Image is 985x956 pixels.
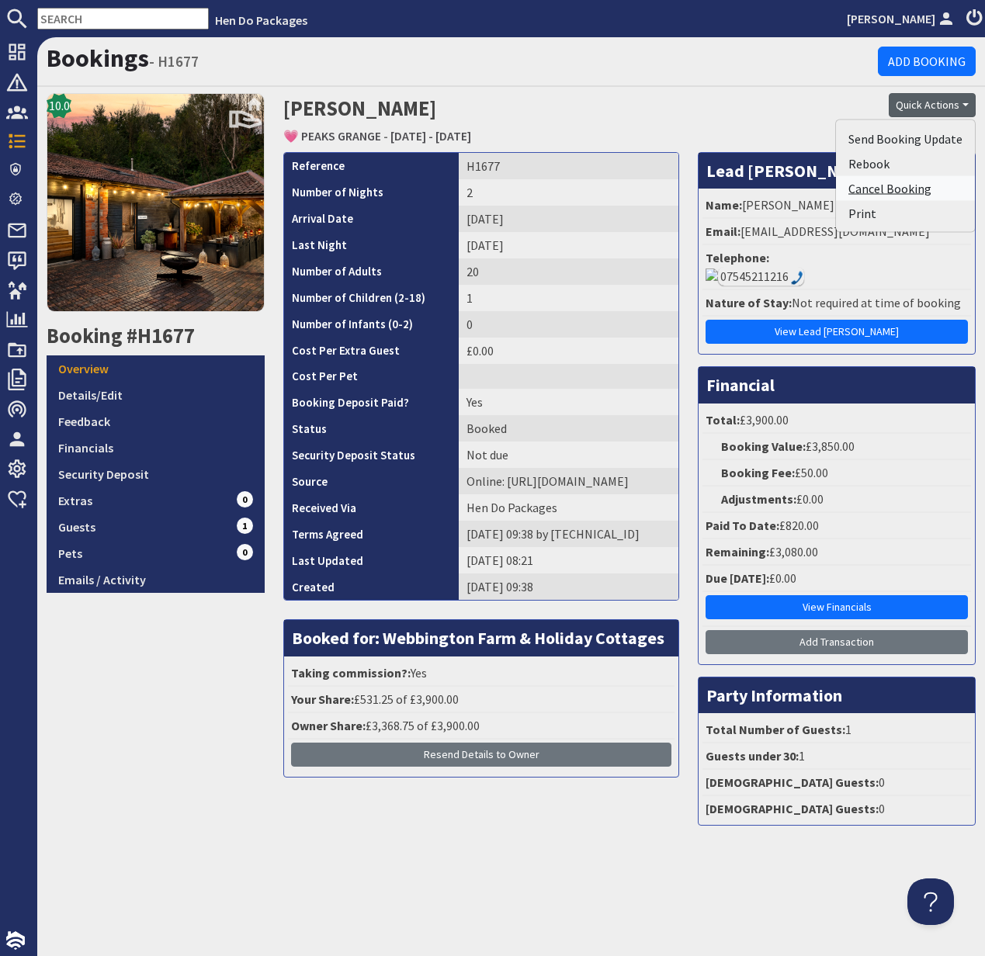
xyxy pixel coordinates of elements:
a: Details/Edit [47,382,265,408]
li: 0 [702,796,971,821]
th: Reference [284,153,458,179]
li: 0 [702,770,971,796]
img: Makecall16.png [706,268,718,281]
h3: Booked for: Webbington Farm & Holiday Cottages [284,620,678,656]
li: £3,368.75 of £3,900.00 [288,713,675,740]
i: Agreements were checked at the time of signing booking terms:<br>- I AGREE to let Sleeps12.com Li... [363,529,376,542]
h3: Party Information [699,677,975,713]
a: Extras0 [47,487,265,514]
td: 0 [459,311,679,338]
li: Yes [288,660,675,687]
td: [DATE] 09:38 by [TECHNICAL_ID] [459,521,679,547]
a: 10.0 [47,93,265,323]
a: Overview [47,355,265,382]
th: Security Deposit Status [284,442,458,468]
a: Feedback [47,408,265,435]
li: £3,900.00 [702,407,971,434]
img: 💗 PEAKS GRANGE's icon [47,93,265,311]
strong: Paid To Date: [706,518,779,533]
span: 10.0 [49,96,70,115]
h3: Financial [699,367,975,403]
div: 07545211216 [706,267,968,286]
li: £820.00 [702,513,971,539]
button: Resend Details to Owner [291,743,671,767]
a: [DATE] - [DATE] [390,128,471,144]
strong: [DEMOGRAPHIC_DATA] Guests: [706,801,879,816]
strong: Name: [706,197,742,213]
input: SEARCH [37,8,209,29]
a: Emails / Activity [47,566,265,593]
th: Status [284,415,458,442]
a: [PERSON_NAME] [847,9,957,28]
strong: Total: [706,412,740,428]
a: Cancel Booking [836,176,975,201]
th: Cost Per Pet [284,364,458,390]
img: hfpfyWBK5wQHBAGPgDf9c6qAYOxxMAAAAASUVORK5CYII= [791,271,803,285]
span: 0 [237,544,254,559]
a: Guests1 [47,514,265,540]
a: Print [836,201,975,226]
strong: Booking Fee: [721,465,795,480]
a: View Lead [PERSON_NAME] [706,320,968,344]
td: 20 [459,258,679,285]
span: 0 [237,491,254,507]
td: [DATE] [459,232,679,258]
strong: Booking Value: [721,438,806,454]
td: 1 [459,285,679,311]
li: [PERSON_NAME] [702,192,971,219]
th: Received Via [284,494,458,521]
a: Financials [47,435,265,461]
span: Send Booking Update [848,131,962,147]
strong: Guests under 30: [706,748,799,764]
span: Resend Details to Owner [424,747,539,761]
th: Number of Nights [284,179,458,206]
a: Pets0 [47,540,265,566]
td: £0.00 [459,338,679,364]
th: Last Updated [284,547,458,573]
td: [DATE] [459,206,679,232]
a: Add Transaction [706,630,968,654]
li: 1 [702,717,971,743]
a: View Financials [706,595,968,619]
td: Not due [459,442,679,468]
img: staytech_i_w-64f4e8e9ee0a9c174fd5317b4b171b261742d2d393467e5bdba4413f4f884c10.svg [6,931,25,950]
td: H1677 [459,153,679,179]
th: Created [284,573,458,600]
div: Call: 07545211216 [718,267,804,286]
strong: Owner Share: [291,718,366,733]
strong: [DEMOGRAPHIC_DATA] Guests: [706,774,879,790]
small: - H1677 [149,52,199,71]
th: Number of Adults [284,258,458,285]
iframe: Toggle Customer Support [907,878,954,925]
h2: Booking #H1677 [47,324,265,348]
td: Hen Do Packages [459,494,679,521]
li: £531.25 of £3,900.00 [288,687,675,713]
th: Terms Agreed [284,521,458,547]
th: Booking Deposit Paid? [284,389,458,415]
th: Number of Children (2-18) [284,285,458,311]
th: Number of Infants (0-2) [284,311,458,338]
h3: Lead [PERSON_NAME] [699,153,975,189]
td: Booked [459,415,679,442]
strong: Taking commission?: [291,665,411,681]
th: Last Night [284,232,458,258]
strong: Nature of Stay: [706,295,792,310]
h2: [PERSON_NAME] [283,93,738,148]
td: Yes [459,389,679,415]
td: [DATE] 08:21 [459,547,679,573]
li: £0.00 [702,487,971,513]
li: £50.00 [702,460,971,487]
span: - [383,128,388,144]
li: £0.00 [702,566,971,592]
td: 2 [459,179,679,206]
li: £3,080.00 [702,539,971,566]
a: Security Deposit [47,461,265,487]
span: 1 [237,518,254,533]
a: Add Booking [878,47,976,76]
a: 💗 PEAKS GRANGE [283,128,381,144]
button: Send Booking Update [836,126,975,151]
a: Hen Do Packages [215,12,307,28]
th: Source [284,468,458,494]
strong: Due [DATE]: [706,570,769,586]
strong: Telephone: [706,250,769,265]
